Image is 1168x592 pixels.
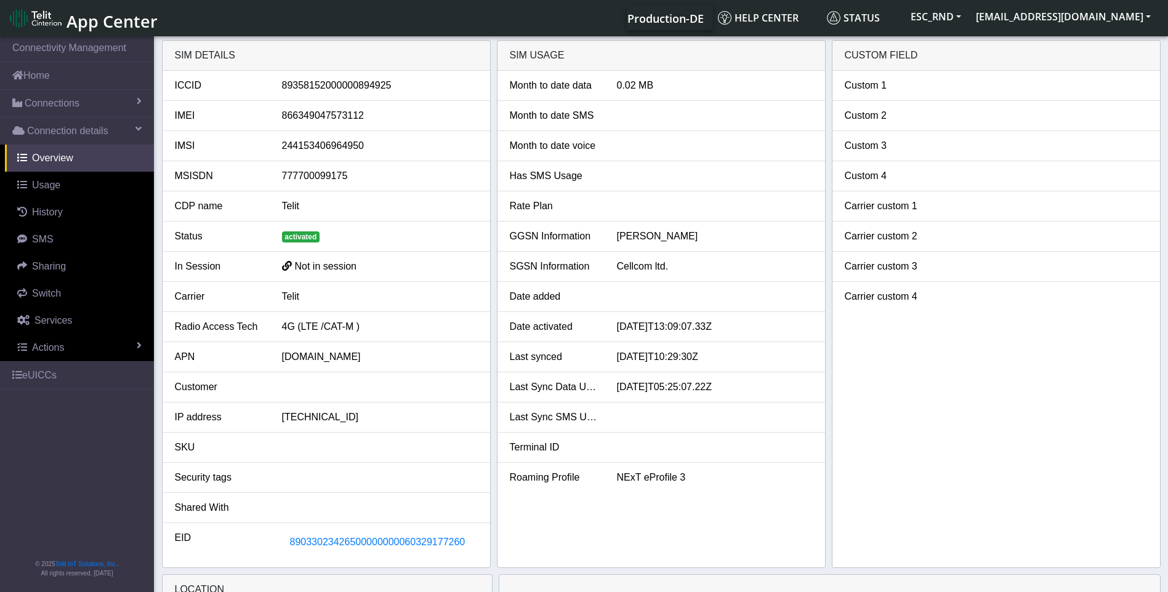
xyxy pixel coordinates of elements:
[5,334,154,361] a: Actions
[5,253,154,280] a: Sharing
[836,259,943,274] div: Carrier custom 3
[501,78,608,93] div: Month to date data
[32,153,73,163] span: Overview
[166,289,273,304] div: Carrier
[166,440,273,455] div: SKU
[627,11,704,26] span: Production-DE
[718,11,799,25] span: Help center
[608,78,822,93] div: 0.02 MB
[273,199,487,214] div: Telit
[501,289,608,304] div: Date added
[608,319,822,334] div: [DATE]T13:09:07.33Z
[166,199,273,214] div: CDP name
[836,78,943,93] div: Custom 1
[501,108,608,123] div: Month to date SMS
[608,350,822,364] div: [DATE]T10:29:30Z
[166,530,273,554] div: EID
[903,6,969,28] button: ESC_RND
[836,289,943,304] div: Carrier custom 4
[5,172,154,199] a: Usage
[32,207,63,217] span: History
[273,350,487,364] div: [DOMAIN_NAME]
[501,259,608,274] div: SGSN Information
[501,138,608,153] div: Month to date voice
[10,5,156,31] a: App Center
[10,9,62,28] img: logo-telit-cinterion-gw-new.png
[32,261,66,271] span: Sharing
[969,6,1158,28] button: [EMAIL_ADDRESS][DOMAIN_NAME]
[827,11,880,25] span: Status
[501,350,608,364] div: Last synced
[5,226,154,253] a: SMS
[501,410,608,425] div: Last Sync SMS Usage
[627,6,703,30] a: Your current platform instance
[501,470,608,485] div: Roaming Profile
[5,145,154,172] a: Overview
[836,229,943,244] div: Carrier custom 2
[273,169,487,183] div: 777700099175
[273,319,487,334] div: 4G (LTE /CAT-M )
[273,108,487,123] div: 866349047573112
[836,169,943,183] div: Custom 4
[166,78,273,93] div: ICCID
[32,288,61,298] span: Switch
[836,108,943,123] div: Custom 2
[32,180,60,190] span: Usage
[608,229,822,244] div: [PERSON_NAME]
[166,108,273,123] div: IMEI
[25,96,79,111] span: Connections
[166,350,273,364] div: APN
[66,10,158,33] span: App Center
[501,440,608,455] div: Terminal ID
[166,229,273,244] div: Status
[166,138,273,153] div: IMSI
[608,380,822,394] div: [DATE]T05:25:07.22Z
[27,124,108,138] span: Connection details
[166,380,273,394] div: Customer
[32,342,64,353] span: Actions
[608,470,822,485] div: NExT eProfile 3
[718,11,731,25] img: knowledge.svg
[166,169,273,183] div: MSISDN
[273,289,487,304] div: Telit
[290,537,465,547] span: 89033023426500000000060329177260
[34,315,72,326] span: Services
[282,231,320,242] span: activated
[501,319,608,334] div: Date activated
[5,307,154,334] a: Services
[295,261,357,271] span: Not in session
[163,41,490,71] div: SIM details
[832,41,1160,71] div: Custom field
[55,561,117,567] a: Telit IoT Solutions, Inc.
[836,138,943,153] div: Custom 3
[166,410,273,425] div: IP address
[5,280,154,307] a: Switch
[501,199,608,214] div: Rate Plan
[166,470,273,485] div: Security tags
[273,138,487,153] div: 244153406964950
[822,6,903,30] a: Status
[608,259,822,274] div: Cellcom ltd.
[32,234,54,244] span: SMS
[273,78,487,93] div: 89358152000000894925
[713,6,822,30] a: Help center
[497,41,825,71] div: SIM usage
[282,530,473,554] button: 89033023426500000000060329177260
[166,500,273,515] div: Shared With
[836,199,943,214] div: Carrier custom 1
[5,199,154,226] a: History
[273,410,487,425] div: [TECHNICAL_ID]
[501,380,608,394] div: Last Sync Data Usage
[501,229,608,244] div: GGSN Information
[501,169,608,183] div: Has SMS Usage
[166,259,273,274] div: In Session
[827,11,840,25] img: status.svg
[166,319,273,334] div: Radio Access Tech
